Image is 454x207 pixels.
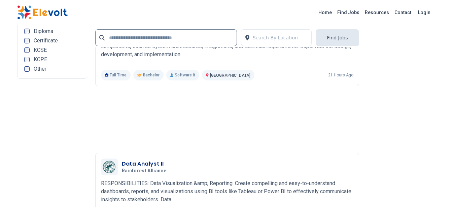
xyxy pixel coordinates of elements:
[34,47,47,53] span: KCSE
[362,7,392,18] a: Resources
[122,168,167,174] span: Rainforest Alliance
[17,5,68,20] img: Elevolt
[24,57,30,62] input: KCPE
[328,72,353,78] p: 21 hours ago
[143,72,160,78] span: Bachelor
[24,29,30,34] input: Diploma
[210,73,250,78] span: [GEOGRAPHIC_DATA]
[34,66,46,72] span: Other
[392,7,414,18] a: Contact
[166,70,199,80] p: Software It
[101,70,131,80] p: Full Time
[34,57,47,62] span: KCPE
[103,161,116,173] img: Rainforest Alliance
[34,29,53,34] span: Diploma
[122,160,169,168] h3: Data Analyst II
[316,7,335,18] a: Home
[335,7,362,18] a: Find Jobs
[414,6,434,19] a: Login
[316,29,359,46] button: Find Jobs
[24,38,30,43] input: Certificate
[420,175,454,207] iframe: Chat Widget
[24,66,30,72] input: Other
[34,38,58,43] span: Certificate
[101,179,353,204] p: RESPONSIBILITIES: Data Visualization &amp; Reporting: Create compelling and easy-to-understand da...
[95,97,359,147] iframe: Advertisement
[24,47,30,53] input: KCSE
